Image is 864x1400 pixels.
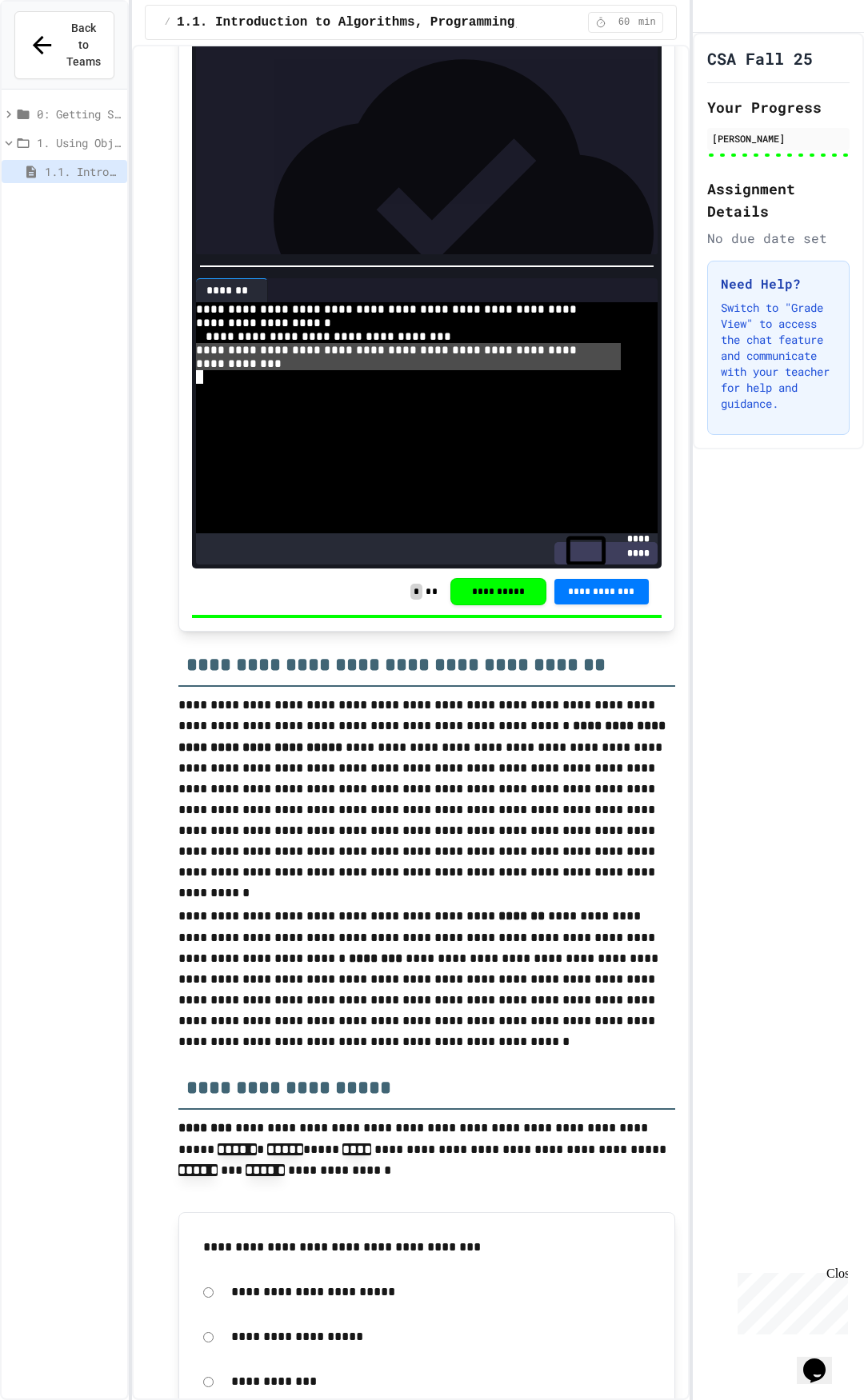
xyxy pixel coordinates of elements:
[707,47,813,70] h1: CSA Fall 25
[177,13,630,32] span: 1.1. Introduction to Algorithms, Programming, and Compilers
[712,131,845,146] div: [PERSON_NAME]
[707,229,850,248] div: No due date set
[731,1266,848,1334] iframe: chat widget
[721,274,836,293] h3: Need Help?
[611,16,637,29] span: 60
[45,163,121,180] span: 1.1. Introduction to Algorithms, Programming, and Compilers
[707,96,850,118] h2: Your Progress
[66,20,101,70] span: Back to Teams
[37,106,121,122] span: 0: Getting Started
[638,16,656,29] span: min
[721,300,836,412] p: Switch to "Grade View" to access the chat feature and communicate with your teacher for help and ...
[797,1336,848,1384] iframe: chat widget
[6,6,110,102] div: Chat with us now!Close
[165,16,170,29] span: /
[37,134,121,151] span: 1. Using Objects and Methods
[707,177,850,222] h2: Assignment Details
[14,11,114,79] button: Back to Teams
